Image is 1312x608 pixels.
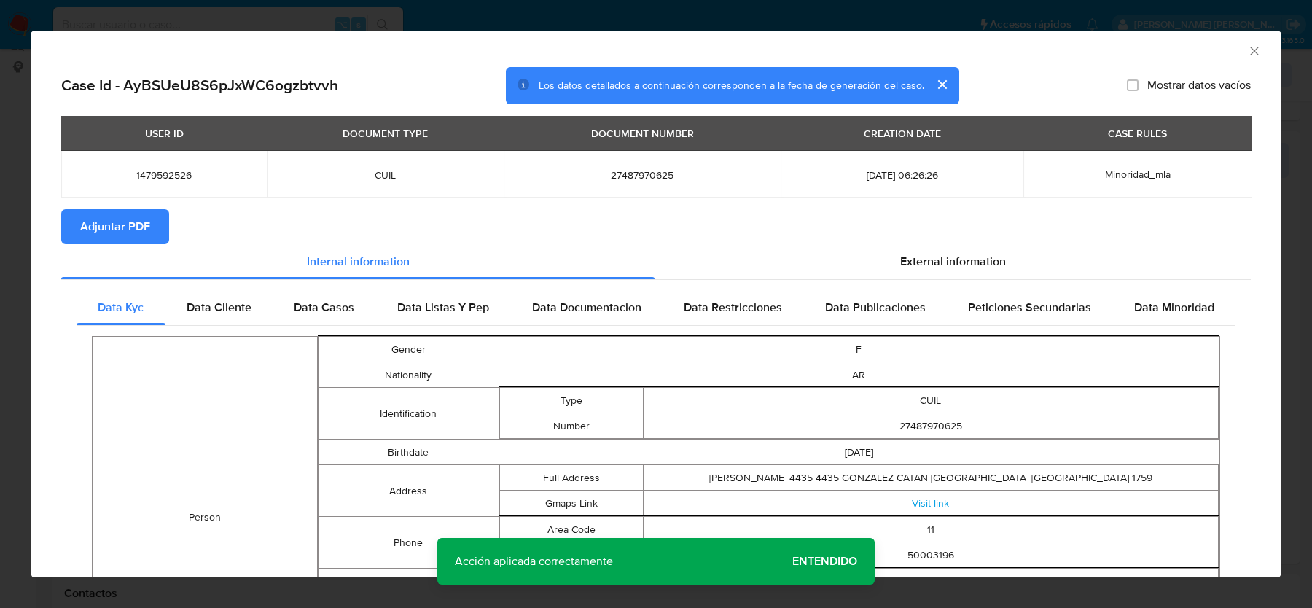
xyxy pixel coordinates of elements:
span: Minoridad_mla [1105,167,1171,182]
span: [DATE] 06:26:26 [798,168,1005,182]
div: USER ID [136,121,192,146]
span: Data Publicaciones [825,299,926,316]
td: Email [319,569,499,595]
button: Adjuntar PDF [61,209,169,244]
span: Los datos detallados a continuación corresponden a la fecha de generación del caso. [539,78,924,93]
span: Mostrar datos vacíos [1147,78,1251,93]
td: [EMAIL_ADDRESS][DOMAIN_NAME] [643,569,1218,594]
td: Gender [319,337,499,362]
div: closure-recommendation-modal [31,31,1281,577]
td: CUIL [643,388,1218,413]
span: External information [900,253,1006,270]
span: Data Cliente [187,299,251,316]
td: Area Code [499,517,643,542]
div: Detailed info [61,244,1251,279]
td: F [499,337,1219,362]
span: 1479592526 [79,168,249,182]
div: DOCUMENT TYPE [334,121,437,146]
td: 50003196 [643,542,1218,568]
span: CUIL [284,168,486,182]
td: 11 [643,517,1218,542]
td: Number [499,413,643,439]
td: Identification [319,388,499,440]
span: Data Documentacion [532,299,641,316]
div: CASE RULES [1099,121,1176,146]
td: Birthdate [319,440,499,465]
span: Data Restricciones [684,299,782,316]
div: Detailed internal info [77,290,1235,325]
td: AR [499,362,1219,388]
span: Data Casos [294,299,354,316]
span: Peticiones Secundarias [968,299,1091,316]
span: Internal information [307,253,410,270]
span: Data Kyc [98,299,144,316]
button: cerrar [924,67,959,102]
td: Number [499,542,643,568]
td: [PERSON_NAME] 4435 4435 GONZALEZ CATAN [GEOGRAPHIC_DATA] [GEOGRAPHIC_DATA] 1759 [643,465,1218,491]
span: Adjuntar PDF [80,211,150,243]
td: Address [319,465,499,517]
span: Data Listas Y Pep [397,299,489,316]
td: Gmaps Link [499,491,643,516]
td: Type [499,388,643,413]
span: 27487970625 [521,168,763,182]
td: 27487970625 [643,413,1218,439]
button: Cerrar ventana [1247,44,1260,57]
div: DOCUMENT NUMBER [582,121,703,146]
td: [DATE] [499,440,1219,465]
td: Phone [319,517,499,569]
td: Nationality [319,362,499,388]
td: Full Address [499,465,643,491]
a: Visit link [912,496,949,510]
input: Mostrar datos vacíos [1127,79,1139,91]
span: Data Minoridad [1134,299,1214,316]
td: Address [499,569,643,594]
h2: Case Id - AyBSUeU8S6pJxWC6ogzbtvvh [61,76,338,95]
div: CREATION DATE [855,121,950,146]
